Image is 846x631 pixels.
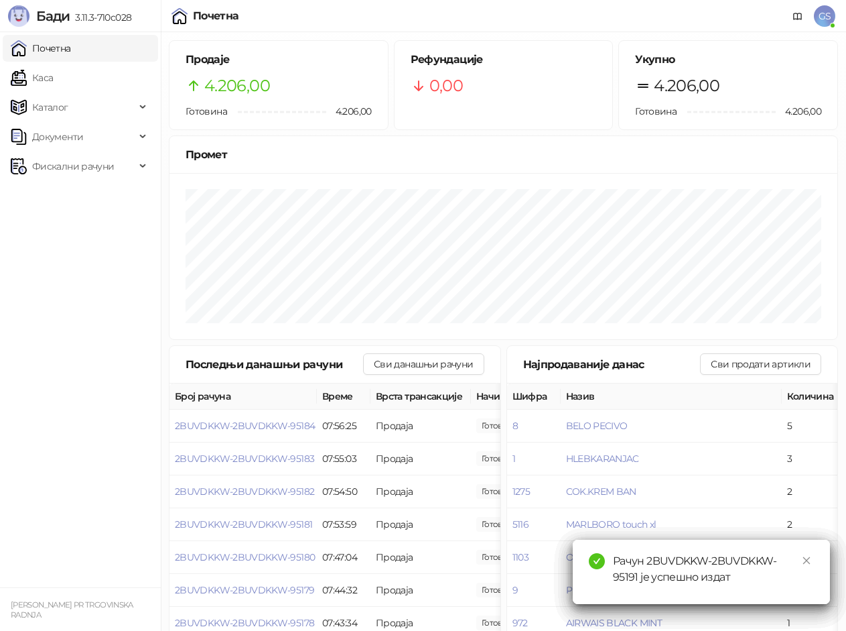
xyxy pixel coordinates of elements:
[175,617,314,629] button: 2BUVDKKW-2BUVDKKW-95178
[782,443,842,475] td: 3
[782,508,842,541] td: 2
[32,94,68,121] span: Каталог
[512,485,530,498] button: 1275
[476,550,522,565] span: 85,00
[370,384,471,410] th: Врста трансакције
[471,384,605,410] th: Начини плаћања
[613,553,814,585] div: Рачун 2BUVDKKW-2BUVDKKW-95191 је успешно издат
[363,353,484,375] button: Сви данашњи рачуни
[635,105,677,117] span: Готовина
[370,541,471,574] td: Продаја
[317,410,370,443] td: 07:56:25
[370,443,471,475] td: Продаја
[566,584,647,596] button: PUNJENO PECIVO
[70,11,131,23] span: 3.11.3-710c028
[566,453,639,465] button: HLEBKARANJAC
[11,600,133,620] small: [PERSON_NAME] PR TRGOVINSKA RADNJA
[175,518,312,530] button: 2BUVDKKW-2BUVDKKW-95181
[566,551,616,563] button: ORBIT JAG.
[175,420,315,432] button: 2BUVDKKW-2BUVDKKW-95184
[799,553,814,568] a: Close
[317,541,370,574] td: 07:47:04
[700,353,821,375] button: Сви продати артикли
[370,410,471,443] td: Продаја
[186,105,227,117] span: Готовина
[589,553,605,569] span: check-circle
[317,384,370,410] th: Време
[32,123,83,150] span: Документи
[317,574,370,607] td: 07:44:32
[193,11,239,21] div: Почетна
[787,5,808,27] a: Документација
[32,153,114,180] span: Фискални рачуни
[782,475,842,508] td: 2
[566,518,656,530] button: MARLBORO touch xl
[317,443,370,475] td: 07:55:03
[370,475,471,508] td: Продаја
[512,518,528,530] button: 5116
[476,583,522,597] span: 30,00
[317,508,370,541] td: 07:53:59
[566,485,636,498] button: COK.KREM BAN
[635,52,821,68] h5: Укупно
[566,617,662,629] button: AIRWAIS BLACK MINT
[476,616,522,630] span: 50,00
[186,146,821,163] div: Промет
[175,453,314,465] button: 2BUVDKKW-2BUVDKKW-95183
[476,484,522,499] span: 80,00
[512,420,518,432] button: 8
[523,356,701,373] div: Најпродаваније данас
[654,73,719,99] span: 4.206,00
[175,584,314,596] button: 2BUVDKKW-2BUVDKKW-95179
[802,556,811,565] span: close
[317,475,370,508] td: 07:54:50
[476,517,522,532] span: 140,00
[186,52,372,68] h5: Продаје
[370,508,471,541] td: Продаја
[512,551,528,563] button: 1103
[776,104,821,119] span: 4.206,00
[8,5,29,27] img: Logo
[782,410,842,443] td: 5
[782,384,842,410] th: Количина
[561,384,782,410] th: Назив
[429,73,463,99] span: 0,00
[186,356,363,373] div: Последњи данашњи рачуни
[169,384,317,410] th: Број рачуна
[11,35,71,62] a: Почетна
[566,420,628,432] button: BELO PECIVO
[175,485,314,498] button: 2BUVDKKW-2BUVDKKW-95182
[175,551,315,563] button: 2BUVDKKW-2BUVDKKW-95180
[411,52,597,68] h5: Рефундације
[36,8,70,24] span: Бади
[476,451,522,466] span: 85,00
[11,64,53,91] a: Каса
[204,73,270,99] span: 4.206,00
[326,104,372,119] span: 4.206,00
[507,384,561,410] th: Шифра
[512,453,515,465] button: 1
[512,617,528,629] button: 972
[814,5,835,27] span: GS
[370,574,471,607] td: Продаја
[476,418,522,433] span: 62,00
[512,584,518,596] button: 9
